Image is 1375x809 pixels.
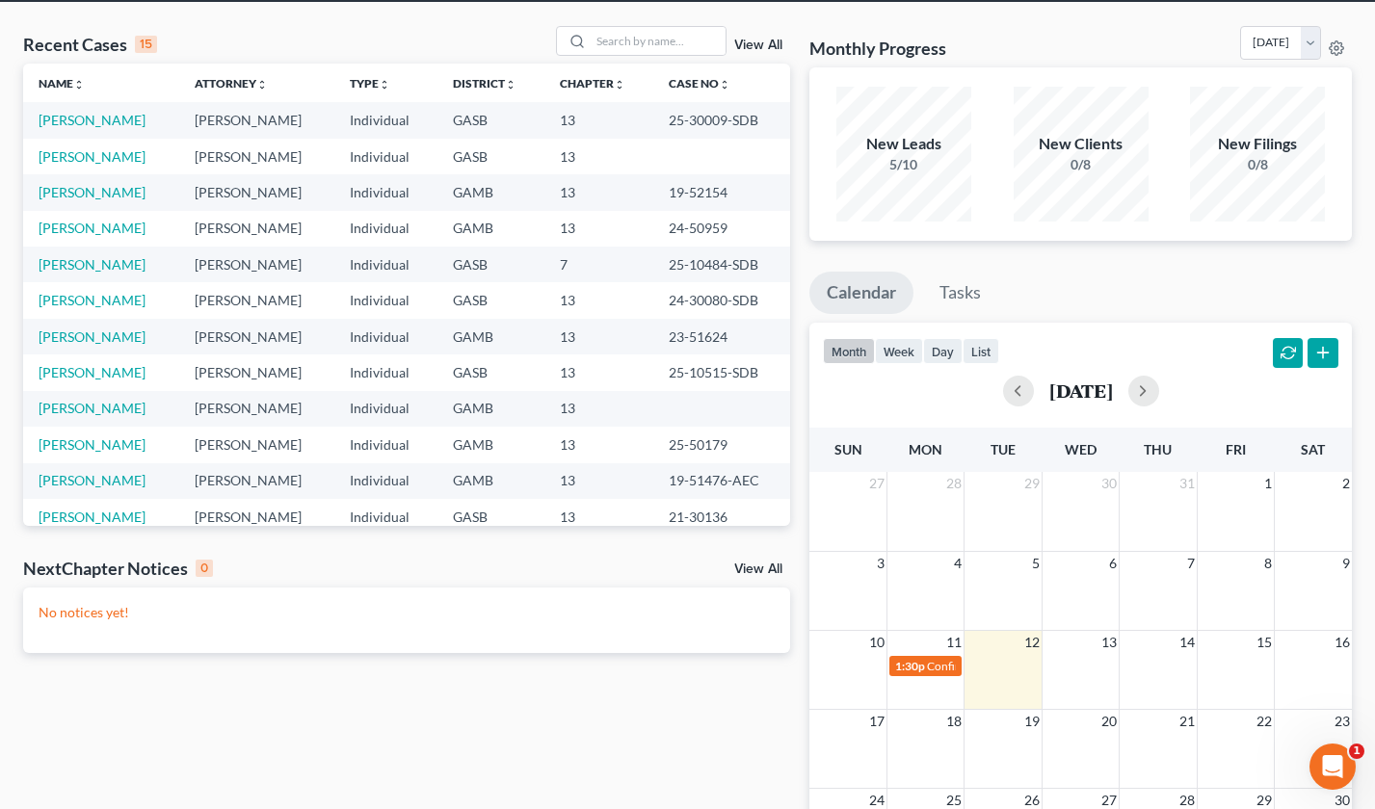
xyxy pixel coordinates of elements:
[653,247,791,282] td: 25-10484-SDB
[437,499,544,535] td: GASB
[179,427,335,462] td: [PERSON_NAME]
[653,427,791,462] td: 25-50179
[39,364,145,380] a: [PERSON_NAME]
[179,499,335,535] td: [PERSON_NAME]
[73,79,85,91] i: unfold_more
[1144,441,1172,457] span: Thu
[350,76,390,91] a: Typeunfold_more
[944,710,964,733] span: 18
[1190,155,1325,174] div: 0/8
[944,631,964,654] span: 11
[179,102,335,138] td: [PERSON_NAME]
[1099,631,1119,654] span: 13
[39,472,145,488] a: [PERSON_NAME]
[875,338,923,364] button: week
[823,338,875,364] button: month
[379,79,390,91] i: unfold_more
[334,354,436,390] td: Individual
[544,427,653,462] td: 13
[334,139,436,174] td: Individual
[179,391,335,427] td: [PERSON_NAME]
[734,39,782,52] a: View All
[39,436,145,453] a: [PERSON_NAME]
[334,247,436,282] td: Individual
[437,174,544,210] td: GAMB
[39,400,145,416] a: [PERSON_NAME]
[1014,133,1149,155] div: New Clients
[809,272,913,314] a: Calendar
[1262,552,1274,575] span: 8
[437,427,544,462] td: GAMB
[179,174,335,210] td: [PERSON_NAME]
[1030,552,1042,575] span: 5
[1309,744,1356,790] iframe: Intercom live chat
[1333,631,1352,654] span: 16
[923,338,963,364] button: day
[653,354,791,390] td: 25-10515-SDB
[653,102,791,138] td: 25-30009-SDB
[922,272,998,314] a: Tasks
[719,79,730,91] i: unfold_more
[653,282,791,318] td: 24-30080-SDB
[544,319,653,354] td: 13
[560,76,625,91] a: Chapterunfold_more
[1255,710,1274,733] span: 22
[179,354,335,390] td: [PERSON_NAME]
[544,174,653,210] td: 13
[334,319,436,354] td: Individual
[1107,552,1119,575] span: 6
[1065,441,1097,457] span: Wed
[1177,472,1197,495] span: 31
[895,659,925,673] span: 1:30p
[1262,472,1274,495] span: 1
[39,292,145,308] a: [PERSON_NAME]
[334,463,436,499] td: Individual
[1177,710,1197,733] span: 21
[544,247,653,282] td: 7
[867,710,886,733] span: 17
[1340,552,1352,575] span: 9
[334,211,436,247] td: Individual
[1301,441,1325,457] span: Sat
[809,37,946,60] h3: Monthly Progress
[544,211,653,247] td: 13
[39,112,145,128] a: [PERSON_NAME]
[1022,472,1042,495] span: 29
[179,463,335,499] td: [PERSON_NAME]
[669,76,730,91] a: Case Nounfold_more
[1022,631,1042,654] span: 12
[39,148,145,165] a: [PERSON_NAME]
[437,319,544,354] td: GAMB
[39,76,85,91] a: Nameunfold_more
[437,391,544,427] td: GAMB
[39,184,145,200] a: [PERSON_NAME]
[1255,631,1274,654] span: 15
[963,338,999,364] button: list
[179,139,335,174] td: [PERSON_NAME]
[1049,380,1113,401] h2: [DATE]
[39,603,775,622] p: No notices yet!
[991,441,1016,457] span: Tue
[867,631,886,654] span: 10
[453,76,516,91] a: Districtunfold_more
[23,557,213,580] div: NextChapter Notices
[653,174,791,210] td: 19-52154
[437,102,544,138] td: GASB
[23,33,157,56] div: Recent Cases
[834,441,862,457] span: Sun
[653,211,791,247] td: 24-50959
[179,319,335,354] td: [PERSON_NAME]
[39,256,145,273] a: [PERSON_NAME]
[334,391,436,427] td: Individual
[1177,631,1197,654] span: 14
[1226,441,1246,457] span: Fri
[944,472,964,495] span: 28
[39,509,145,525] a: [PERSON_NAME]
[179,211,335,247] td: [PERSON_NAME]
[614,79,625,91] i: unfold_more
[544,391,653,427] td: 13
[334,282,436,318] td: Individual
[952,552,964,575] span: 4
[653,499,791,535] td: 21-30136
[544,282,653,318] td: 13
